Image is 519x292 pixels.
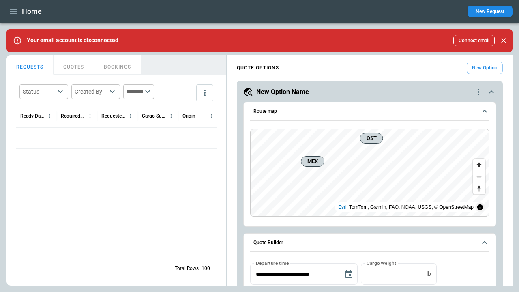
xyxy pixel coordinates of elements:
h6: Route map [253,109,277,114]
button: Zoom in [473,159,485,171]
button: New Option Namequote-option-actions [243,87,496,97]
h1: Home [22,6,42,16]
div: Status [23,88,55,96]
div: dismiss [498,32,509,49]
div: Requested Route [101,113,125,119]
div: Required Date & Time (UTC+03:00) [61,113,85,119]
div: , TomTom, Garmin, FAO, NOAA, USGS, © OpenStreetMap [338,203,474,211]
button: Close [498,35,509,46]
button: QUOTES [54,55,94,75]
label: Departure time [256,260,289,266]
button: Choose date, selected date is Sep 3, 2025 [341,266,357,282]
h4: QUOTE OPTIONS [237,66,279,70]
button: Required Date & Time (UTC+03:00) column menu [85,111,95,121]
button: New Option [467,62,503,74]
h5: New Option Name [256,88,309,97]
p: 100 [202,265,210,272]
canvas: Map [251,129,489,216]
button: Reset bearing to north [473,182,485,194]
span: MEX [305,157,321,165]
div: Cargo Summary [142,113,166,119]
div: Created By [75,88,107,96]
span: OST [363,134,379,142]
button: more [196,84,213,101]
button: BOOKINGS [94,55,141,75]
button: Cargo Summary column menu [166,111,176,121]
button: Connect email [453,35,495,46]
div: quote-option-actions [474,87,483,97]
button: REQUESTS [6,55,54,75]
p: lb [427,271,431,277]
p: Your email account is disconnected [27,37,118,44]
p: Total Rows: [175,265,200,272]
div: Route map [250,129,489,217]
summary: Toggle attribution [475,202,485,212]
button: Zoom out [473,171,485,182]
h6: Quote Builder [253,240,283,245]
button: Route map [250,102,489,121]
label: Cargo Weight [367,260,396,266]
button: Requested Route column menu [125,111,136,121]
button: Origin column menu [206,111,217,121]
div: Origin [182,113,195,119]
button: New Request [468,6,513,17]
button: Ready Date & Time (UTC+03:00) column menu [44,111,55,121]
button: Quote Builder [250,234,489,252]
div: Ready Date & Time (UTC+03:00) [20,113,44,119]
a: Esri [338,204,347,210]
